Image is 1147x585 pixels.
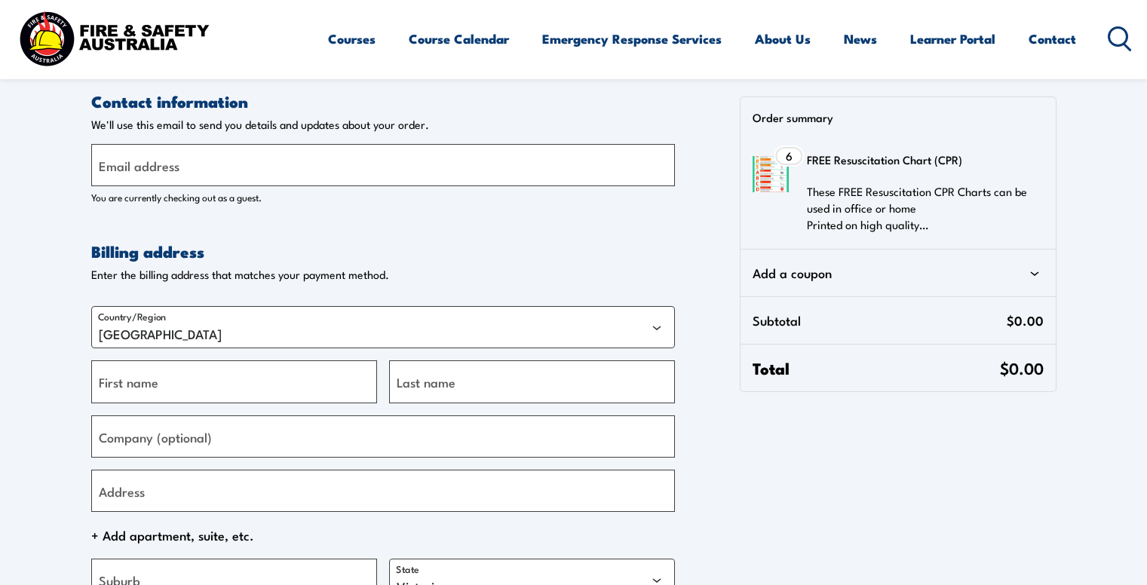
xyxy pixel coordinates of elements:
input: Last name [389,360,675,403]
span: Subtotal [753,309,1006,332]
span: $0.00 [1007,309,1044,332]
h2: Billing address [91,240,675,262]
h2: Contact information [91,90,675,112]
a: Course Calendar [409,19,509,59]
a: Emergency Response Services [542,19,722,59]
a: Courses [328,19,376,59]
h3: FREE Resuscitation Chart (CPR) [807,149,1034,171]
span: $0.00 [1000,356,1044,379]
a: About Us [755,19,811,59]
div: Add a coupon [753,262,1043,284]
span: Total [753,357,999,379]
a: Contact [1029,19,1076,59]
input: First name [91,360,377,403]
p: We'll use this email to send you details and updates about your order. [91,118,675,132]
p: These FREE Resuscitation CPR Charts can be used in office or home Printed on high quality… [807,183,1034,233]
p: You are currently checking out as a guest. [91,189,675,204]
p: Enter the billing address that matches your payment method. [91,268,675,282]
input: Address [91,470,675,512]
input: Company (optional) [91,415,675,458]
label: Email address [99,155,179,176]
label: First name [99,372,158,392]
a: Learner Portal [910,19,995,59]
a: News [844,19,877,59]
span: + Add apartment, suite, etc. [91,524,675,547]
span: 6 [786,150,793,162]
p: Order summary [753,109,1055,124]
label: State [396,562,419,575]
img: FREE Resuscitation Chart - What are the 7 steps to CPR? [753,156,789,192]
label: Last name [397,372,455,392]
input: Email address [91,144,675,186]
label: Country/Region [98,310,166,323]
label: Address [99,480,145,501]
label: Company (optional) [99,426,212,446]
